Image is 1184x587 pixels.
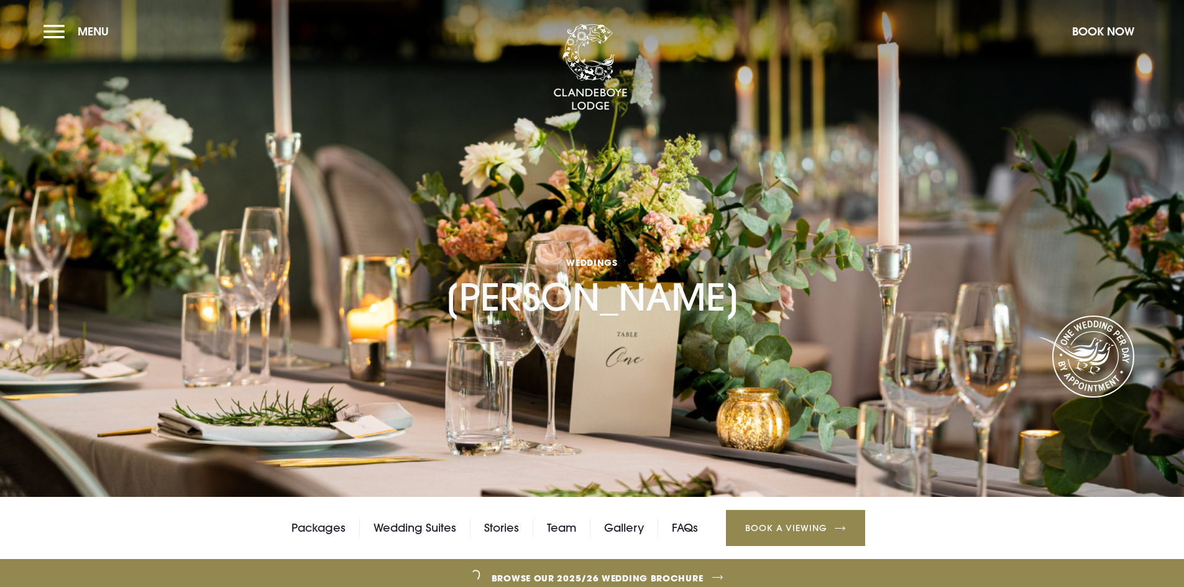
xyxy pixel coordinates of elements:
a: Wedding Suites [374,519,456,537]
span: Menu [78,24,109,39]
a: Gallery [604,519,644,537]
img: Clandeboye Lodge [553,24,628,111]
span: Weddings [444,257,740,268]
a: FAQs [672,519,698,537]
h1: [PERSON_NAME] [444,184,740,319]
button: Book Now [1066,18,1140,45]
a: Book a Viewing [726,510,865,546]
a: Stories [484,519,519,537]
a: Team [547,519,576,537]
button: Menu [44,18,115,45]
a: Packages [291,519,346,537]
